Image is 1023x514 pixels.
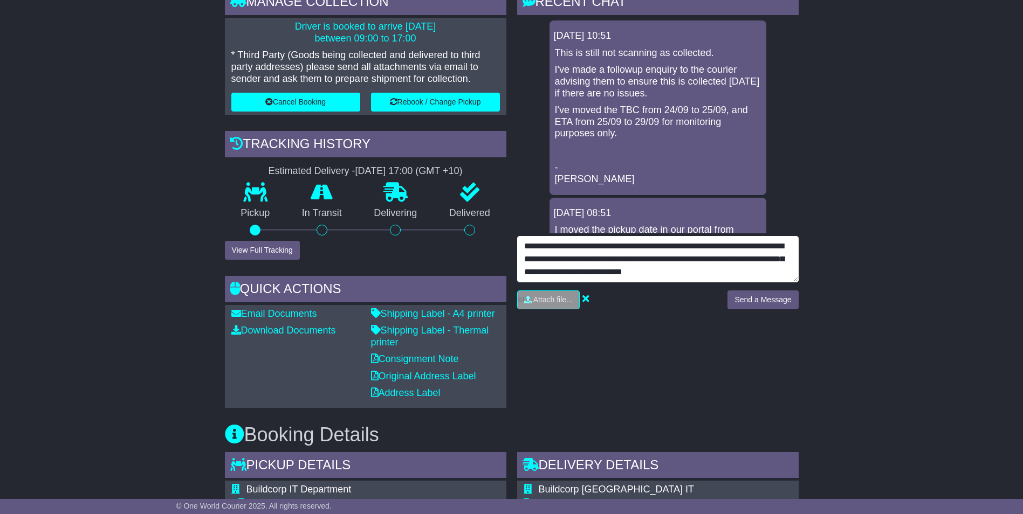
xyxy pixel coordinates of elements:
button: Cancel Booking [231,93,360,112]
a: Shipping Label - A4 printer [371,308,495,319]
a: Consignment Note [371,353,459,364]
a: Shipping Label - Thermal printer [371,325,489,348]
p: Delivering [358,207,434,219]
p: Delivered [433,207,506,219]
p: This is still not scanning as collected. [555,47,761,59]
p: * Third Party (Goods being collected and delivered to third party addresses) please send all atta... [231,50,500,85]
button: Send a Message [727,290,798,309]
p: - [PERSON_NAME] [555,162,761,185]
h3: Booking Details [225,424,799,446]
a: Original Address Label [371,371,476,381]
div: Delivery Details [517,452,799,481]
div: Estimated Delivery - [225,165,506,177]
a: Email Documents [231,308,317,319]
div: Pickup Details [225,452,506,481]
button: Rebook / Change Pickup [371,93,500,112]
p: I've made a followup enquiry to the courier advising them to ensure this is collected [DATE] if t... [555,64,761,99]
span: Buildcorp IT Department [246,484,352,495]
div: Quick Actions [225,276,506,305]
p: I've moved the TBC from 24/09 to 25/09, and ETA from 25/09 to 29/09 for monitoring purposes only. [555,105,761,140]
div: [DATE] 08:51 [554,207,762,219]
p: In Transit [286,207,358,219]
a: Address Label [371,387,441,398]
p: I moved the pickup date in our portal from 23/09 to 24/09 and ETA from 24/09 to 25/09. [555,224,761,247]
span: Buildcorp [GEOGRAPHIC_DATA] IT [539,484,694,495]
p: Pickup [225,207,286,219]
button: View Full Tracking [225,241,300,260]
div: [DATE] 10:51 [554,30,762,42]
p: Driver is booked to arrive [DATE] between 09:00 to 17:00 [231,21,500,44]
a: Download Documents [231,325,336,336]
div: Tracking history [225,131,506,160]
div: [DATE] 17:00 (GMT +10) [355,165,463,177]
span: © One World Courier 2025. All rights reserved. [176,502,332,510]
